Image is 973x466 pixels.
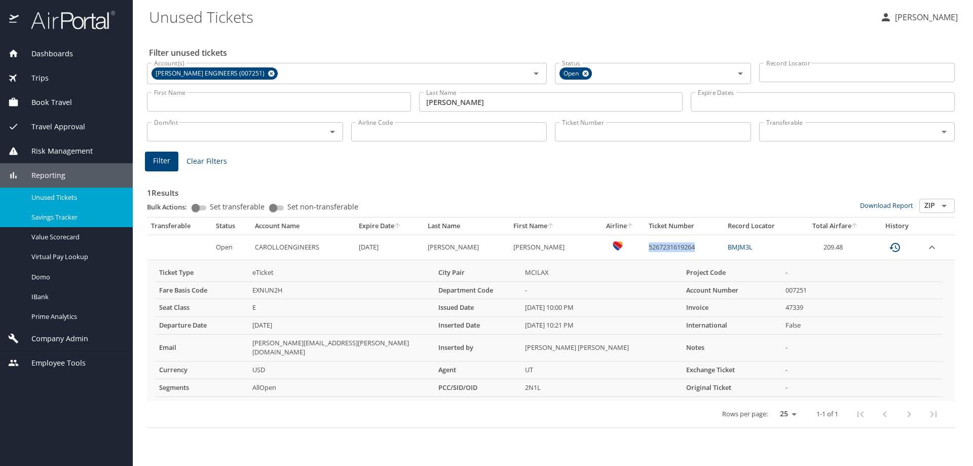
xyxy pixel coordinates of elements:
[325,125,340,139] button: Open
[559,68,585,79] span: Open
[781,317,943,335] td: False
[19,333,88,344] span: Company Admin
[9,10,20,30] img: icon-airportal.png
[434,362,521,379] th: Agent
[251,235,355,260] td: CAROLLOENGINEERS
[682,362,781,379] th: Exchange Ticket
[147,181,955,199] h3: 1 Results
[781,299,943,317] td: 47339
[682,317,781,335] th: International
[155,264,248,281] th: Ticket Type
[781,335,943,362] td: -
[627,223,634,230] button: sort
[182,152,231,171] button: Clear Filters
[937,125,951,139] button: Open
[19,170,65,181] span: Reporting
[155,281,248,299] th: Fare Basis Code
[434,335,521,362] th: Inserted by
[892,11,958,23] p: [PERSON_NAME]
[155,335,248,362] th: Email
[20,10,115,30] img: airportal-logo.png
[682,299,781,317] th: Invoice
[424,235,510,260] td: [PERSON_NAME]
[521,264,682,281] td: MCILAX
[434,379,521,397] th: PCC/SID/OID
[210,203,265,210] span: Set transferable
[816,411,838,417] p: 1-1 of 1
[434,264,521,281] th: City Pair
[772,407,800,422] select: rows per page
[521,299,682,317] td: [DATE] 10:00 PM
[851,223,858,230] button: sort
[19,48,73,59] span: Dashboards
[31,252,121,262] span: Virtual Pay Lookup
[521,317,682,335] td: [DATE] 10:21 PM
[31,272,121,282] span: Domo
[31,193,121,202] span: Unused Tickets
[155,362,248,379] th: Currency
[434,317,521,335] th: Inserted Date
[509,235,595,260] td: [PERSON_NAME]
[781,362,943,379] td: -
[153,155,170,167] span: Filter
[19,121,85,132] span: Travel Approval
[248,317,434,335] td: [DATE]
[682,335,781,362] th: Notes
[155,379,248,397] th: Segments
[149,45,957,61] h2: Filter unused tickets
[287,203,358,210] span: Set non-transferable
[19,357,86,369] span: Employee Tools
[149,1,872,32] h1: Unused Tickets
[521,379,682,397] td: 2N1L
[876,8,962,26] button: [PERSON_NAME]
[547,223,554,230] button: sort
[781,379,943,397] td: -
[728,242,753,252] a: BMJM3L
[595,218,644,235] th: Airline
[248,335,434,362] td: [PERSON_NAME][EMAIL_ADDRESS][PERSON_NAME][DOMAIN_NAME]
[521,281,682,299] td: -
[19,97,72,108] span: Book Travel
[355,218,424,235] th: Expire Date
[434,281,521,299] th: Department Code
[724,218,799,235] th: Record Locator
[248,264,434,281] td: eTicket
[147,202,195,211] p: Bulk Actions:
[19,73,49,84] span: Trips
[19,146,93,157] span: Risk Management
[31,292,121,302] span: IBank
[926,241,938,254] button: expand row
[799,218,872,235] th: Total Airfare
[722,411,768,417] p: Rows per page:
[799,235,872,260] td: 209.48
[559,67,592,80] div: Open
[613,241,623,251] img: Southwest Airlines
[682,379,781,397] th: Original Ticket
[155,264,943,397] table: more info about unused tickets
[212,218,251,235] th: Status
[521,362,682,379] td: UT
[645,218,724,235] th: Ticket Number
[155,317,248,335] th: Departure Date
[248,379,434,397] td: AllOpen
[860,201,913,210] a: Download Report
[212,235,251,260] td: Open
[424,218,510,235] th: Last Name
[521,335,682,362] td: [PERSON_NAME] [PERSON_NAME]
[781,281,943,299] td: 007251
[733,66,747,81] button: Open
[872,218,922,235] th: History
[31,212,121,222] span: Savings Tracker
[645,235,724,260] td: 5267231619264
[529,66,543,81] button: Open
[355,235,424,260] td: [DATE]
[31,312,121,321] span: Prime Analytics
[145,152,178,171] button: Filter
[147,218,955,428] table: custom pagination table
[248,362,434,379] td: USD
[151,222,208,231] div: Transferable
[509,218,595,235] th: First Name
[31,232,121,242] span: Value Scorecard
[152,67,278,80] div: [PERSON_NAME] ENGINEERS (007251)
[248,281,434,299] td: EXNUN2H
